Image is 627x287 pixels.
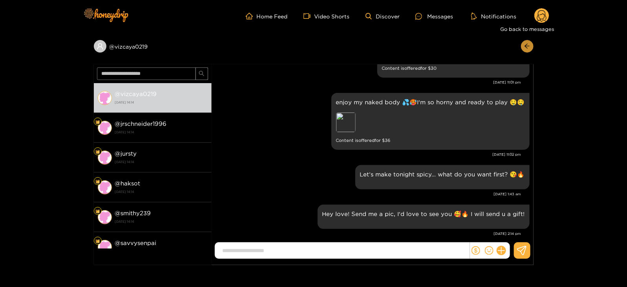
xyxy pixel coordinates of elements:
button: search [196,67,208,80]
img: Fan Level [95,149,100,154]
strong: [DATE] 14:14 [115,158,208,165]
div: @vizcaya0219 [94,40,212,53]
strong: [DATE] 14:14 [115,218,208,225]
p: enjoy my naked body 💦🥵I'm so horny and ready to play 🤤🤤 [336,98,525,107]
div: [DATE] 11:02 pm [216,152,521,157]
div: [DATE] 1:43 am [216,191,521,197]
img: conversation [98,121,112,135]
img: conversation [98,210,112,224]
strong: [DATE] 14:14 [115,248,208,255]
strong: @ haksot [115,180,141,187]
a: Video Shorts [303,13,350,20]
div: Aug. 21, 2:14 pm [318,205,530,229]
strong: [DATE] 14:14 [115,129,208,136]
img: Fan Level [95,179,100,184]
img: Fan Level [95,239,100,243]
img: conversation [98,151,112,165]
img: Fan Level [95,209,100,214]
strong: @ jursty [115,150,137,157]
div: Messages [415,12,453,21]
div: [DATE] 11:01 pm [216,80,521,85]
img: conversation [98,240,112,254]
span: arrow-left [524,43,530,50]
span: video-camera [303,13,314,20]
small: Content is offered for $ 30 [382,64,525,73]
strong: [DATE] 14:14 [115,99,208,106]
span: smile [485,246,494,255]
strong: @ jrschneider1996 [115,120,167,127]
span: dollar [472,246,480,255]
span: search [199,71,205,77]
div: Feb. 25, 11:02 pm [331,93,530,150]
button: Notifications [469,12,519,20]
strong: [DATE] 14:14 [115,188,208,195]
img: conversation [98,91,112,105]
a: Discover [366,13,400,20]
button: arrow-left [521,40,534,53]
div: Go back to messages [497,23,557,35]
small: Content is offered for $ 36 [336,136,525,145]
a: Home Feed [246,13,288,20]
img: conversation [98,180,112,194]
button: dollar [470,245,482,256]
span: home [246,13,257,20]
strong: @ smithy239 [115,210,151,216]
p: Hey love! Send me a pic, I'd love to see you 🥰🔥 I will send u a gift! [322,209,525,218]
div: [DATE] 2:14 pm [216,231,521,236]
div: Jul. 11, 1:43 am [355,165,530,189]
span: user [97,43,104,50]
strong: @ vizcaya0219 [115,91,157,97]
strong: @ savvysenpai [115,240,157,246]
p: Let’s make tonight spicy… what do you want first? 😘🔥 [360,170,525,179]
img: Fan Level [95,120,100,124]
